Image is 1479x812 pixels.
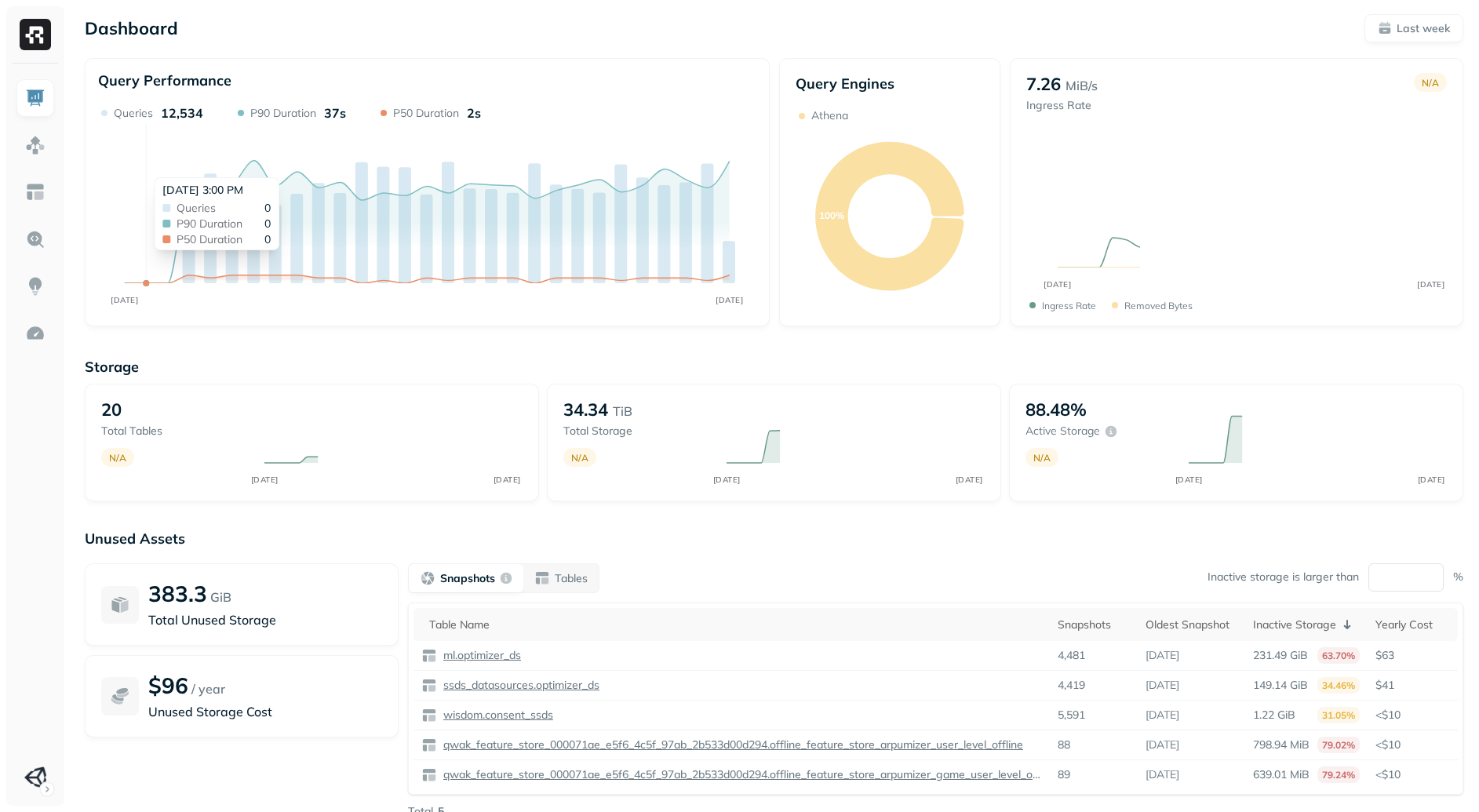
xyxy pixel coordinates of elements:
p: GiB [210,588,231,606]
p: [DATE] [1146,767,1179,782]
div: Oldest Snapshot [1146,617,1237,632]
tspan: [DATE] [493,475,520,485]
p: [DATE] [1146,648,1179,663]
tspan: [DATE] [712,475,740,485]
p: 4,481 [1058,648,1085,663]
p: Total storage [563,424,711,439]
p: Last week [1397,21,1450,36]
p: 2s [467,105,481,121]
p: 34.46% [1317,677,1360,694]
p: Query Engines [796,75,985,93]
div: 0 [177,234,271,245]
p: Total tables [101,424,249,439]
p: <$10 [1375,767,1451,782]
img: Ryft [20,19,51,50]
tspan: [DATE] [1417,475,1444,485]
img: table [421,767,437,783]
p: 34.34 [563,399,608,421]
div: 0 [177,218,271,229]
p: $41 [1375,678,1451,693]
span: P50 Duration [177,234,242,245]
p: Snapshots [440,571,495,586]
img: Insights [25,276,46,297]
tspan: [DATE] [1418,279,1445,289]
p: [DATE] [1146,737,1179,752]
p: 798.94 MiB [1253,737,1310,752]
p: [DATE] [1146,678,1179,693]
a: ml.optimizer_ds [437,648,521,663]
img: Query Explorer [25,229,46,249]
tspan: [DATE] [955,475,982,485]
p: Unused Assets [85,530,1463,548]
p: 231.49 GiB [1253,648,1308,663]
p: N/A [1422,77,1439,89]
a: wisdom.consent_ssds [437,708,553,723]
p: Athena [811,108,848,123]
p: Tables [555,571,588,586]
p: 88 [1058,737,1070,752]
p: Ingress Rate [1042,300,1096,311]
a: ssds_datasources.optimizer_ds [437,678,599,693]
img: table [421,678,437,694]
p: TiB [613,402,632,421]
div: [DATE] 3:00 PM [162,183,271,198]
tspan: [DATE] [250,475,278,485]
p: Storage [85,358,1463,376]
p: 79.24% [1317,766,1360,783]
p: <$10 [1375,737,1451,752]
p: 12,534 [161,105,203,121]
p: 1.22 GiB [1253,708,1295,723]
p: 79.02% [1317,737,1360,753]
p: Query Performance [98,71,231,89]
a: qwak_feature_store_000071ae_e5f6_4c5f_97ab_2b533d00d294.offline_feature_store_arpumizer_game_user... [437,767,1042,782]
p: Inactive storage is larger than [1208,570,1359,584]
p: 37s [324,105,346,121]
p: 89 [1058,767,1070,782]
a: qwak_feature_store_000071ae_e5f6_4c5f_97ab_2b533d00d294.offline_feature_store_arpumizer_user_leve... [437,737,1023,752]
p: 639.01 MiB [1253,767,1310,782]
p: <$10 [1375,708,1451,723]
tspan: [DATE] [1044,279,1072,289]
p: qwak_feature_store_000071ae_e5f6_4c5f_97ab_2b533d00d294.offline_feature_store_arpumizer_game_user... [440,767,1042,782]
p: 5,591 [1058,708,1085,723]
tspan: [DATE] [111,295,138,304]
p: % [1453,570,1463,584]
img: Unity [24,766,46,788]
p: Ingress Rate [1026,98,1098,113]
p: 383.3 [148,580,207,607]
p: Unused Storage Cost [148,702,382,721]
p: 7.26 [1026,73,1061,95]
p: Inactive Storage [1253,617,1336,632]
button: Last week [1364,14,1463,42]
tspan: [DATE] [716,295,743,304]
tspan: [DATE] [1175,475,1202,485]
div: Snapshots [1058,617,1130,632]
text: 100% [819,209,844,221]
p: N/A [1033,452,1051,464]
img: table [421,708,437,723]
p: P50 Duration [393,106,459,121]
p: 63.70% [1317,647,1360,664]
p: 31.05% [1317,707,1360,723]
p: Dashboard [85,17,178,39]
div: 0 [177,202,271,213]
span: P90 Duration [177,218,242,229]
p: 20 [101,399,122,421]
p: ml.optimizer_ds [440,648,521,663]
p: ssds_datasources.optimizer_ds [440,678,599,693]
p: P90 Duration [250,106,316,121]
p: Removed bytes [1124,300,1193,311]
p: qwak_feature_store_000071ae_e5f6_4c5f_97ab_2b533d00d294.offline_feature_store_arpumizer_user_leve... [440,737,1023,752]
p: N/A [571,452,588,464]
p: $96 [148,672,188,699]
p: Total Unused Storage [148,610,382,629]
p: N/A [109,452,126,464]
p: [DATE] [1146,708,1179,723]
p: / year [191,679,225,698]
p: MiB/s [1066,76,1098,95]
div: Table Name [429,617,1042,632]
p: $63 [1375,648,1451,663]
img: table [421,737,437,753]
img: Assets [25,135,46,155]
img: Optimization [25,323,46,344]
